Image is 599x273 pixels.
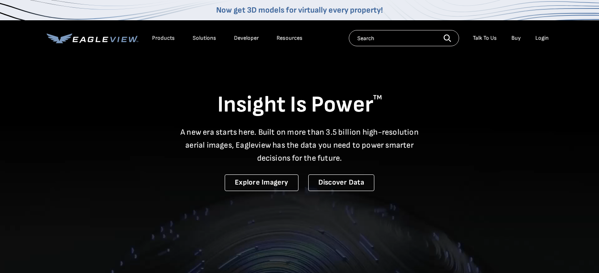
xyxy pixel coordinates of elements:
a: Now get 3D models for virtually every property! [216,5,383,15]
a: Explore Imagery [225,174,298,191]
div: Talk To Us [473,34,497,42]
p: A new era starts here. Built on more than 3.5 billion high-resolution aerial images, Eagleview ha... [176,126,424,165]
sup: TM [373,94,382,101]
input: Search [349,30,459,46]
div: Login [535,34,549,42]
a: Discover Data [308,174,374,191]
a: Developer [234,34,259,42]
div: Products [152,34,175,42]
div: Resources [277,34,303,42]
a: Buy [511,34,521,42]
h1: Insight Is Power [47,91,553,119]
div: Solutions [193,34,216,42]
